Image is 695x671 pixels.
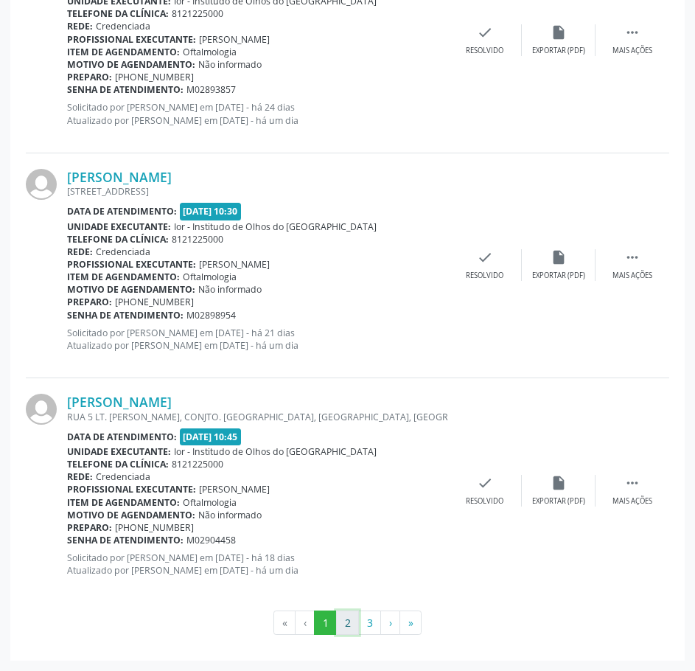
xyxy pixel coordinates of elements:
[199,33,270,46] span: [PERSON_NAME]
[612,271,652,281] div: Mais ações
[67,233,169,246] b: Telefone da clínica:
[67,83,184,96] b: Senha de atendimento:
[172,7,223,20] span: 8121225000
[477,249,493,265] i: check
[67,327,448,352] p: Solicitado por [PERSON_NAME] em [DATE] - há 21 dias Atualizado por [PERSON_NAME] em [DATE] - há u...
[183,496,237,509] span: Oftalmologia
[67,258,196,271] b: Profissional executante:
[67,552,448,577] p: Solicitado por [PERSON_NAME] em [DATE] - há 18 dias Atualizado por [PERSON_NAME] em [DATE] - há u...
[399,611,422,636] button: Go to last page
[67,470,93,483] b: Rede:
[174,445,377,458] span: Ior - Institudo de Olhos do [GEOGRAPHIC_DATA]
[198,509,262,521] span: Não informado
[624,475,640,491] i: 
[67,445,171,458] b: Unidade executante:
[67,185,448,198] div: [STREET_ADDRESS]
[115,71,194,83] span: [PHONE_NUMBER]
[466,271,503,281] div: Resolvido
[186,83,236,96] span: M02893857
[67,458,169,470] b: Telefone da clínica:
[186,534,236,546] span: M02904458
[172,233,223,246] span: 8121225000
[551,24,567,41] i: insert_drive_file
[67,521,112,534] b: Preparo:
[67,20,93,32] b: Rede:
[67,496,180,509] b: Item de agendamento:
[183,271,237,283] span: Oftalmologia
[67,431,177,443] b: Data de atendimento:
[198,58,262,71] span: Não informado
[26,169,57,200] img: img
[67,246,93,258] b: Rede:
[466,496,503,507] div: Resolvido
[174,220,377,233] span: Ior - Institudo de Olhos do [GEOGRAPHIC_DATA]
[67,101,448,126] p: Solicitado por [PERSON_NAME] em [DATE] - há 24 dias Atualizado por [PERSON_NAME] em [DATE] - há u...
[172,458,223,470] span: 8121225000
[477,24,493,41] i: check
[532,271,585,281] div: Exportar (PDF)
[96,246,150,258] span: Credenciada
[199,258,270,271] span: [PERSON_NAME]
[26,394,57,425] img: img
[199,483,270,496] span: [PERSON_NAME]
[26,611,669,636] ul: Pagination
[67,411,448,423] div: RUA 5 LT. [PERSON_NAME], CONJTO. [GEOGRAPHIC_DATA], [GEOGRAPHIC_DATA], [GEOGRAPHIC_DATA] - [GEOGR...
[612,46,652,56] div: Mais ações
[198,283,262,296] span: Não informado
[532,496,585,507] div: Exportar (PDF)
[67,534,184,546] b: Senha de atendimento:
[380,611,400,636] button: Go to next page
[551,475,567,491] i: insert_drive_file
[67,509,195,521] b: Motivo de agendamento:
[612,496,652,507] div: Mais ações
[67,220,171,233] b: Unidade executante:
[67,483,196,496] b: Profissional executante:
[115,521,194,534] span: [PHONE_NUMBER]
[67,205,177,218] b: Data de atendimento:
[183,46,237,58] span: Oftalmologia
[67,46,180,58] b: Item de agendamento:
[314,611,337,636] button: Go to page 1
[67,71,112,83] b: Preparo:
[67,169,172,185] a: [PERSON_NAME]
[532,46,585,56] div: Exportar (PDF)
[466,46,503,56] div: Resolvido
[67,7,169,20] b: Telefone da clínica:
[624,249,640,265] i: 
[67,296,112,308] b: Preparo:
[67,283,195,296] b: Motivo de agendamento:
[477,475,493,491] i: check
[67,33,196,46] b: Profissional executante:
[624,24,640,41] i: 
[67,309,184,321] b: Senha de atendimento:
[67,394,172,410] a: [PERSON_NAME]
[180,428,242,445] span: [DATE] 10:45
[115,296,194,308] span: [PHONE_NUMBER]
[186,309,236,321] span: M02898954
[67,58,195,71] b: Motivo de agendamento:
[336,611,359,636] button: Go to page 2
[96,20,150,32] span: Credenciada
[96,470,150,483] span: Credenciada
[358,611,381,636] button: Go to page 3
[180,203,242,220] span: [DATE] 10:30
[551,249,567,265] i: insert_drive_file
[67,271,180,283] b: Item de agendamento:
